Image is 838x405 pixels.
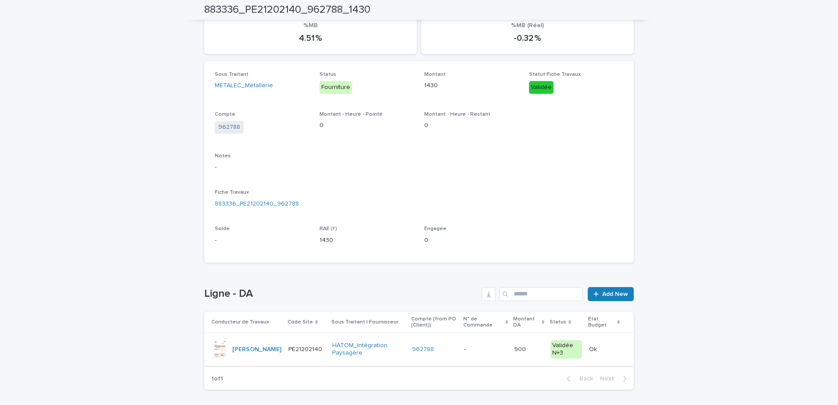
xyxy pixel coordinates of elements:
span: Fiche Travaux [215,190,249,195]
span: %MB [303,22,318,28]
p: 1430 [320,236,414,245]
span: Statut Fiche Travaux [529,72,581,77]
a: 962788 [412,346,434,353]
p: - [215,163,623,172]
span: Solde [215,226,230,231]
div: Fourniture [320,81,352,94]
div: Validée [529,81,554,94]
p: Code Site [288,317,313,327]
p: Etat Budget [588,314,615,330]
span: Next [600,376,619,382]
span: Montant [424,72,446,77]
p: 0 [424,236,518,245]
p: 4.51 % [215,33,406,43]
span: Engagée [424,226,447,231]
button: Next [597,375,634,383]
p: Montant DA [513,314,540,330]
a: [PERSON_NAME] [232,346,281,353]
span: Add New [602,291,628,297]
span: Montant - Heure - Restant [424,112,490,117]
span: Status [320,72,336,77]
p: Compte (from PO (Client)) [411,314,458,330]
p: Status [550,317,566,327]
a: Add New [588,287,634,301]
p: 0 [320,121,414,130]
span: Montant - Heure - Pointé [320,112,383,117]
button: Back [560,375,597,383]
p: Sous Traitant | Fournisseur [331,317,398,327]
p: 1430 [424,81,518,90]
span: Compte [215,112,235,117]
p: - [215,236,309,245]
tr: [PERSON_NAME] PE21202140PE21202140 HATOM_Intégration Paysagère 962788 -- 900900 Validée N+3OkOk [204,333,634,366]
p: 0 [424,121,518,130]
span: Sous Traitant [215,72,249,77]
p: 900 [514,344,528,353]
p: - [464,344,468,353]
span: %MB (Réel) [511,22,544,28]
p: 1 of 1 [204,368,230,390]
span: RAE (f) [320,226,337,231]
p: Ok [589,344,599,353]
input: Search [499,287,582,301]
a: 962788 [218,123,240,132]
a: HATOM_Intégration Paysagère [332,342,405,357]
h2: 883336_PE21202140_962788_1430 [204,4,370,16]
p: N° de Commande [463,314,503,330]
p: Conducteur de Travaux [211,317,269,327]
div: Validée N+3 [550,340,582,359]
a: 883336_PE21202140_962788 [215,199,299,209]
span: Back [574,376,593,382]
a: METALEC_Métallerie [215,81,273,90]
span: Notes [215,153,231,159]
p: -0.32 % [432,33,623,43]
p: PE21202140 [288,344,324,353]
h1: Ligne - DA [204,288,478,300]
